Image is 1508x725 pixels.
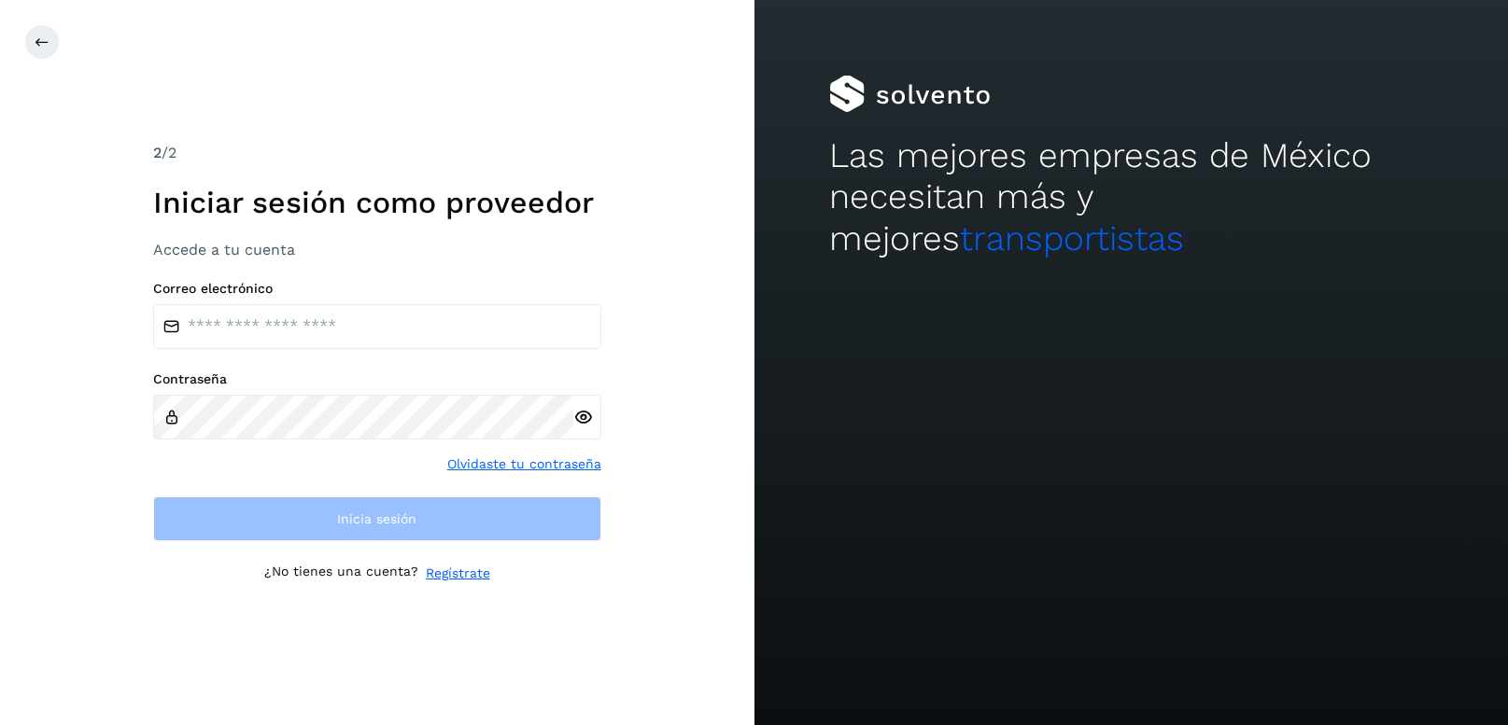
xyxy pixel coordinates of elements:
div: /2 [153,142,601,164]
h1: Iniciar sesión como proveedor [153,185,601,220]
h2: Las mejores empresas de México necesitan más y mejores [829,135,1432,259]
label: Correo electrónico [153,281,601,297]
span: Inicia sesión [337,512,416,525]
span: transportistas [960,218,1184,258]
a: Olvidaste tu contraseña [447,454,601,474]
span: 2 [153,144,162,161]
button: Inicia sesión [153,496,601,541]
label: Contraseña [153,371,601,387]
p: ¿No tienes una cuenta? [264,564,418,583]
a: Regístrate [426,564,490,583]
h3: Accede a tu cuenta [153,241,601,258]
